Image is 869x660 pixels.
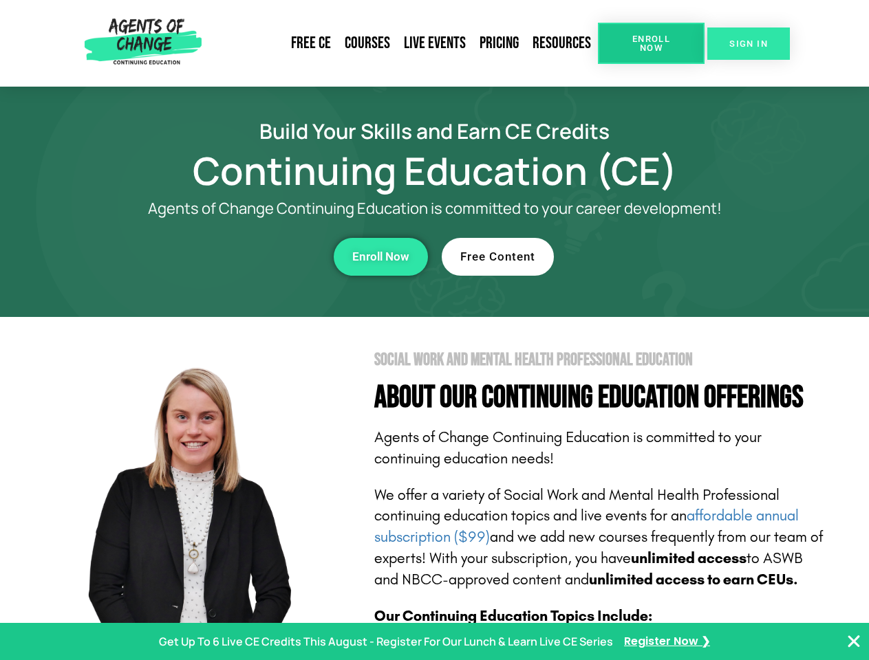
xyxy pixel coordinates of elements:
a: Free CE [284,27,338,59]
span: Free Content [460,251,535,263]
a: Resources [526,27,598,59]
p: We offer a variety of Social Work and Mental Health Professional continuing education topics and ... [374,485,827,591]
span: Agents of Change Continuing Education is committed to your continuing education needs! [374,428,762,467]
a: Enroll Now [334,238,428,276]
a: Enroll Now [598,23,705,64]
p: Agents of Change Continuing Education is committed to your career development! [98,200,772,217]
span: Enroll Now [352,251,409,263]
h1: Continuing Education (CE) [43,155,827,186]
b: unlimited access [631,549,747,567]
b: unlimited access to earn CEUs. [589,571,798,588]
h4: About Our Continuing Education Offerings [374,382,827,413]
p: Get Up To 6 Live CE Credits This August - Register For Our Lunch & Learn Live CE Series [159,632,613,652]
span: SIGN IN [729,39,768,48]
button: Close Banner [846,633,862,650]
a: SIGN IN [707,27,790,60]
nav: Menu [207,27,598,59]
b: Our Continuing Education Topics Include: [374,607,652,625]
a: Live Events [397,27,473,59]
a: Pricing [473,27,526,59]
a: Courses [338,27,397,59]
h2: Social Work and Mental Health Professional Education [374,351,827,368]
a: Free Content [442,238,554,276]
span: Enroll Now [620,34,683,52]
h2: Build Your Skills and Earn CE Credits [43,121,827,141]
a: Register Now ❯ [624,632,710,652]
